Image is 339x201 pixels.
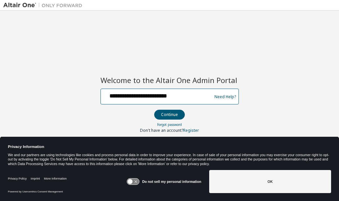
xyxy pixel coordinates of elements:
[157,122,182,127] a: Forgot password
[154,110,185,120] button: Continue
[3,2,86,9] img: Altair One
[100,75,239,85] h2: Welcome to the Altair One Admin Portal
[140,128,183,133] span: Don't have an account?
[183,128,199,133] a: Register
